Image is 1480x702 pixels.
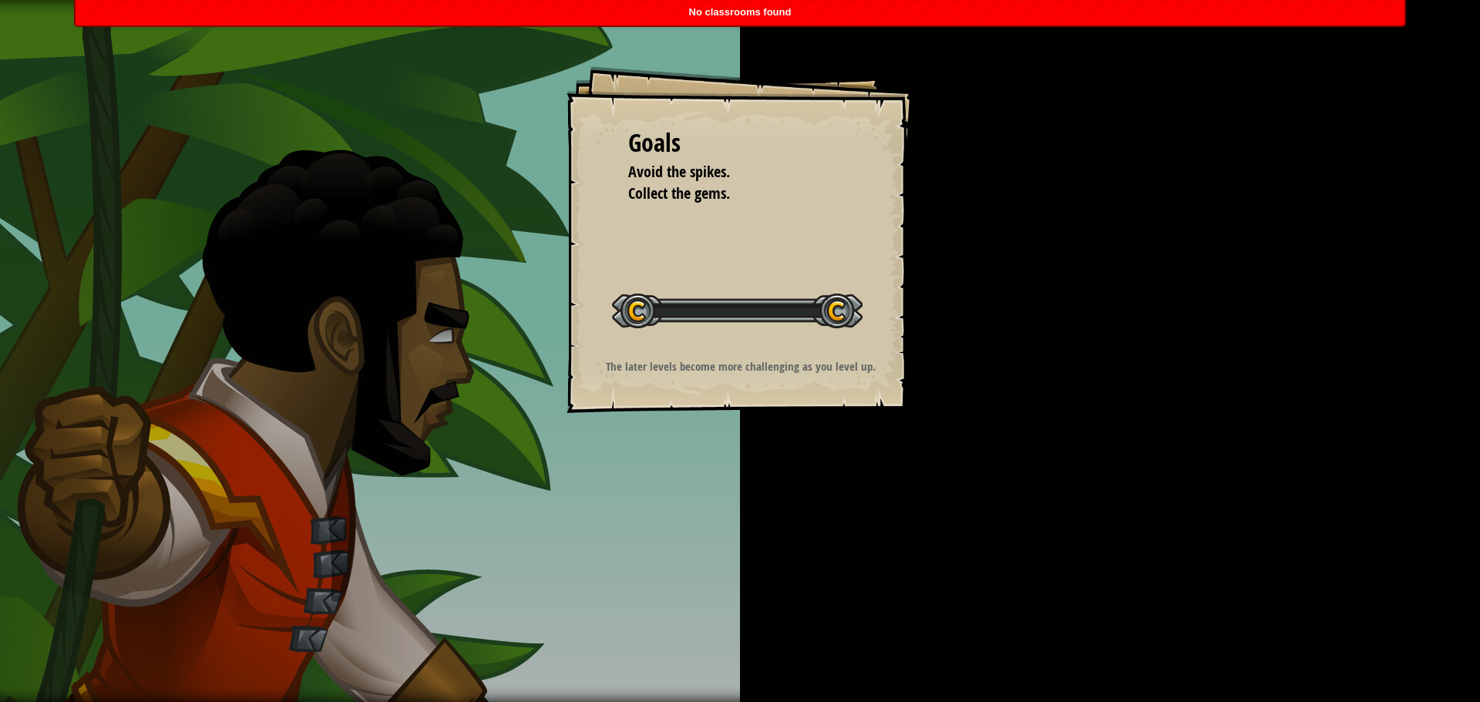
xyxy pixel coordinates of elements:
span: Avoid the spikes. [628,161,730,182]
li: Collect the gems. [609,183,848,205]
li: Avoid the spikes. [609,161,848,183]
div: Goals [628,126,852,161]
span: No classrooms found [689,6,792,18]
p: The later levels become more challenging as you level up. [586,358,895,375]
span: Collect the gems. [628,183,730,203]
